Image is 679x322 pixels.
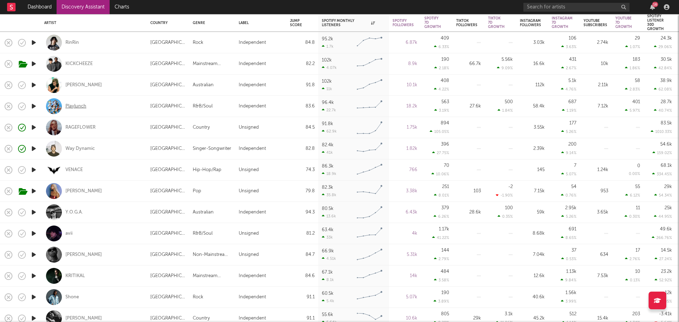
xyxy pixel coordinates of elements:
a: Playlunch [65,103,86,110]
div: Instagram 7D Growth [552,16,573,29]
div: 4.51k [322,256,336,261]
div: 16 [652,2,658,7]
div: 1.07 % [625,45,640,49]
div: 58.4k [520,102,545,111]
div: 1.86 % [625,66,640,70]
div: [GEOGRAPHIC_DATA] [150,102,186,111]
div: 1.17k [439,227,449,232]
a: [PERSON_NAME] [65,252,102,258]
div: 29k [664,185,672,189]
div: 40.74 % [654,108,672,113]
div: avii [65,230,72,237]
div: Y.O.G.A. [65,209,83,216]
div: 145 [520,166,545,174]
div: 4.76 % [561,87,576,92]
div: 27.75 % [432,151,449,155]
div: 94.3 [290,208,315,217]
div: R&B/Soul [193,229,213,238]
div: 177 [569,121,576,125]
div: 2.39k [520,145,545,153]
div: [GEOGRAPHIC_DATA] [150,187,186,195]
div: [GEOGRAPHIC_DATA] [150,208,186,217]
div: 42.84 % [654,66,672,70]
div: 1.24k [584,166,608,174]
div: [GEOGRAPHIC_DATA] [150,81,186,89]
div: 3.58 % [434,278,449,282]
div: 8.1k [322,277,334,282]
div: [GEOGRAPHIC_DATA] [150,272,186,280]
div: 29.06 % [654,45,672,49]
div: 84.7 [290,251,315,259]
div: 38.9k [660,78,672,83]
div: 10 [635,269,640,274]
div: 100 [505,206,513,210]
div: 2.67 % [561,66,576,70]
div: Shone [65,294,79,300]
input: Search for artists [523,3,629,12]
div: 70 [444,163,449,168]
div: 11 [636,206,640,210]
div: 25k [665,206,672,210]
div: 3.19 % [434,108,449,113]
div: 14k [393,272,417,280]
div: 3.38k [393,187,417,195]
a: [PERSON_NAME] [65,188,102,194]
div: 10k [584,60,608,68]
div: 5.56k [501,57,513,62]
div: 1.13k [566,269,576,274]
div: 66.7k [456,60,481,68]
svg: Chart title [354,76,385,94]
div: 3.63 % [561,45,576,49]
div: 95.2k [322,37,333,41]
div: 40.6k [520,293,545,301]
div: 66.9k [322,249,334,253]
div: Tiktok 7D Growth [488,16,505,29]
div: 91.1 [290,293,315,301]
div: 54.34 % [654,193,672,198]
div: [GEOGRAPHIC_DATA] [150,39,186,47]
div: YouTube Subscribers [584,19,607,27]
a: RinRin [65,40,79,46]
div: Spotify Followers [393,19,414,27]
div: 82.4k [322,143,333,147]
div: 82.8 [290,145,315,153]
div: 18.9k [322,171,336,176]
div: 190 [441,57,449,62]
div: 27.24 % [655,257,672,261]
div: 266.76 % [652,235,672,240]
div: Hip-Hop/Rap [193,166,221,174]
div: 5.07 % [561,172,576,176]
div: 1.75k [393,123,417,132]
div: 27.6k [456,102,481,111]
div: Independent [239,60,266,68]
div: 6.12 % [625,193,640,198]
div: [GEOGRAPHIC_DATA] [150,229,186,238]
div: 500 [505,100,513,104]
div: Australian [193,208,214,217]
div: 44.95 % [654,214,672,219]
div: Independent [239,272,266,280]
div: Spotify Monthly Listeners [322,19,375,27]
div: Independent [239,208,266,217]
div: Jump Score [290,19,304,27]
div: Rock [193,39,203,47]
svg: Chart title [354,98,385,115]
div: 37 [571,248,576,253]
div: Independent [239,39,266,47]
div: 396 [441,142,449,147]
div: Singer-Songwriter [193,145,231,153]
div: 6.26 % [434,214,449,219]
div: Tiktok Followers [456,19,477,27]
div: 106 [569,36,576,41]
div: Country [193,123,210,132]
div: 408 [441,78,449,83]
div: 691 [569,227,576,232]
div: 4.22 % [434,87,449,92]
div: 5.31k [393,251,417,259]
div: [GEOGRAPHIC_DATA] [150,123,186,132]
div: 68.1k [661,163,672,168]
div: 766 [393,166,417,174]
div: 687 [568,100,576,104]
div: [GEOGRAPHIC_DATA] [150,145,186,153]
div: -1.90 % [496,193,513,198]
